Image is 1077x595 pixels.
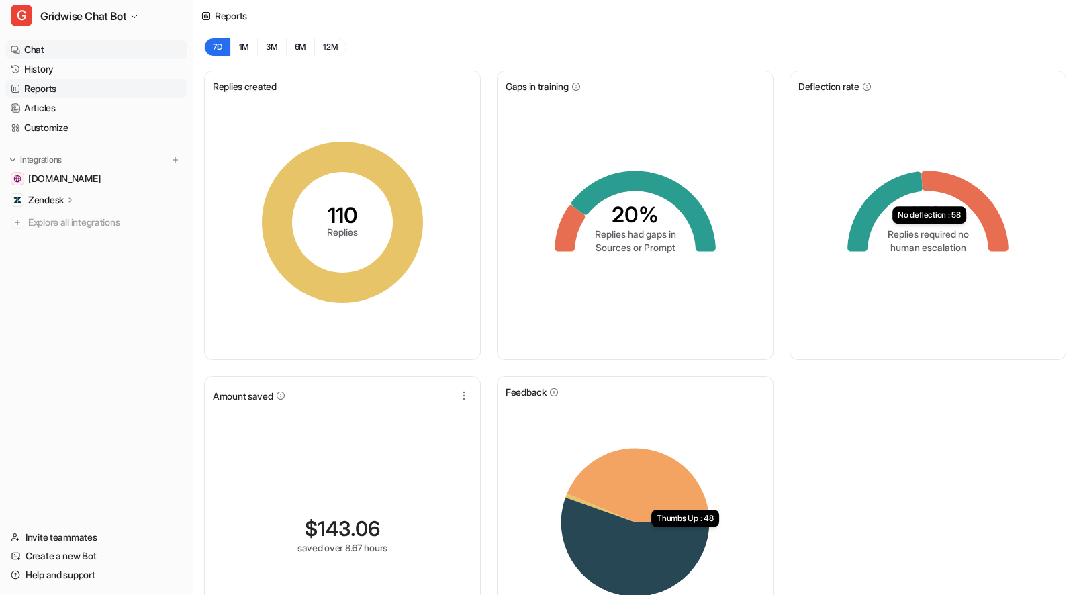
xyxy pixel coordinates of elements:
[612,201,659,228] tspan: 20%
[257,38,286,56] button: 3M
[204,38,230,56] button: 7D
[5,565,187,584] a: Help and support
[506,79,569,93] span: Gaps in training
[5,169,187,188] a: gridwise.io[DOMAIN_NAME]
[5,213,187,232] a: Explore all integrations
[230,38,258,56] button: 1M
[305,516,380,541] div: $
[213,79,277,93] span: Replies created
[314,38,346,56] button: 12M
[215,9,247,23] div: Reports
[20,154,62,165] p: Integrations
[327,226,358,238] tspan: Replies
[13,196,21,204] img: Zendesk
[596,242,675,253] tspan: Sources or Prompt
[13,175,21,183] img: gridwise.io
[888,228,969,240] tspan: Replies required no
[5,60,187,79] a: History
[213,389,273,403] span: Amount saved
[5,118,187,137] a: Customize
[11,216,24,229] img: explore all integrations
[595,228,676,240] tspan: Replies had gaps in
[328,202,358,228] tspan: 110
[5,99,187,118] a: Articles
[5,547,187,565] a: Create a new Bot
[5,153,66,167] button: Integrations
[5,528,187,547] a: Invite teammates
[798,79,859,93] span: Deflection rate
[506,385,547,399] span: Feedback
[171,155,180,165] img: menu_add.svg
[890,242,966,253] tspan: human escalation
[8,155,17,165] img: expand menu
[297,541,387,555] div: saved over 8.67 hours
[28,172,101,185] span: [DOMAIN_NAME]
[5,79,187,98] a: Reports
[318,516,380,541] span: 143.06
[28,212,182,233] span: Explore all integrations
[40,7,126,26] span: Gridwise Chat Bot
[905,201,951,228] tspan: 47%
[11,5,32,26] span: G
[28,193,64,207] p: Zendesk
[5,40,187,59] a: Chat
[286,38,315,56] button: 6M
